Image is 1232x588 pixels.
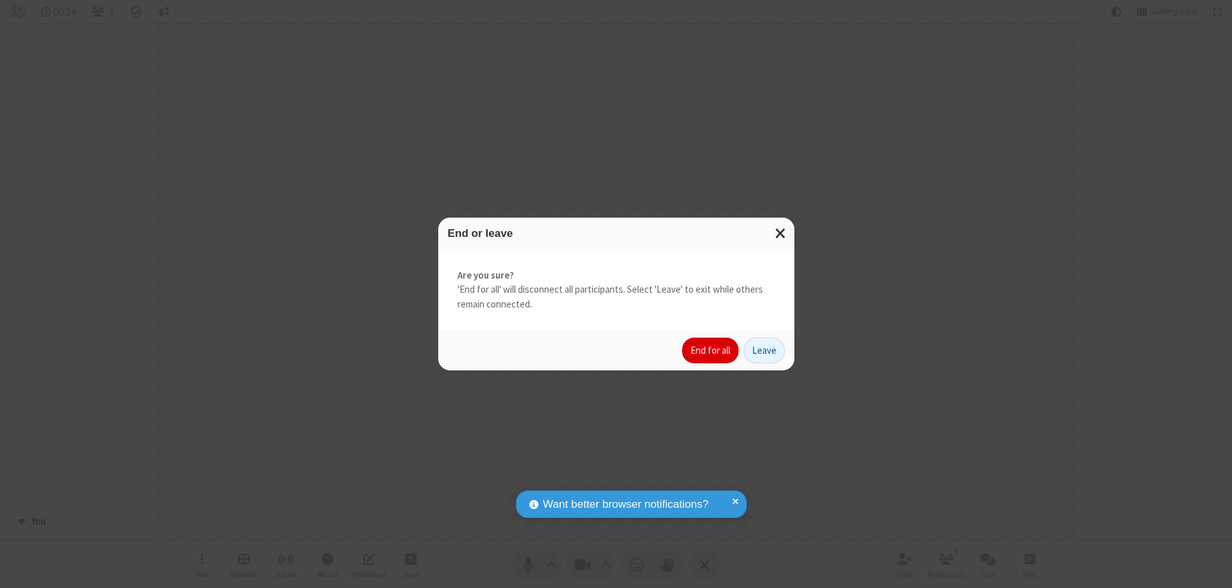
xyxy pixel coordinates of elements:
[448,227,785,239] h3: End or leave
[744,338,785,363] button: Leave
[682,338,739,363] button: End for all
[458,268,775,283] strong: Are you sure?
[543,496,708,513] span: Want better browser notifications?
[438,249,794,331] div: 'End for all' will disconnect all participants. Select 'Leave' to exit while others remain connec...
[767,218,794,249] button: Close modal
